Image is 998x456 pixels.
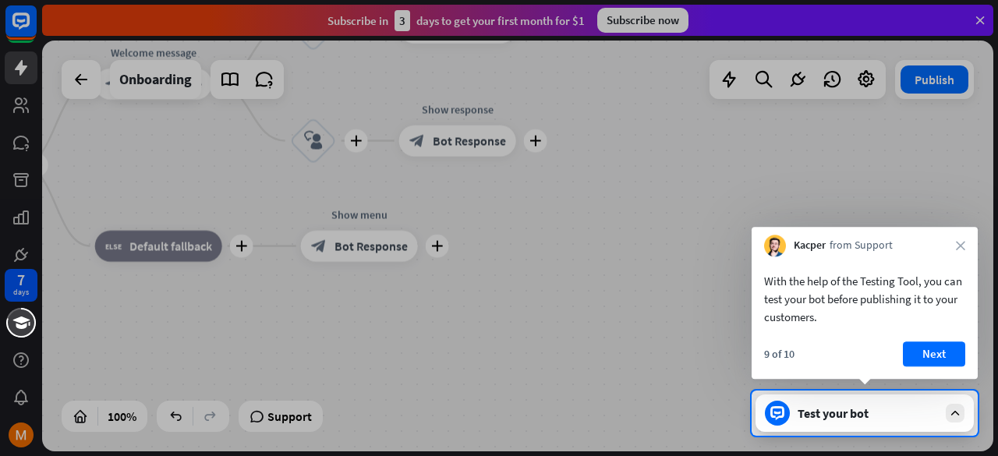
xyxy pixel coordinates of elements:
button: Open LiveChat chat widget [12,6,59,53]
i: close [956,241,965,250]
button: Next [903,341,965,366]
div: Test your bot [798,405,938,421]
div: With the help of the Testing Tool, you can test your bot before publishing it to your customers. [764,272,965,326]
span: from Support [830,239,893,254]
span: Kacper [794,239,826,254]
div: 9 of 10 [764,347,795,361]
